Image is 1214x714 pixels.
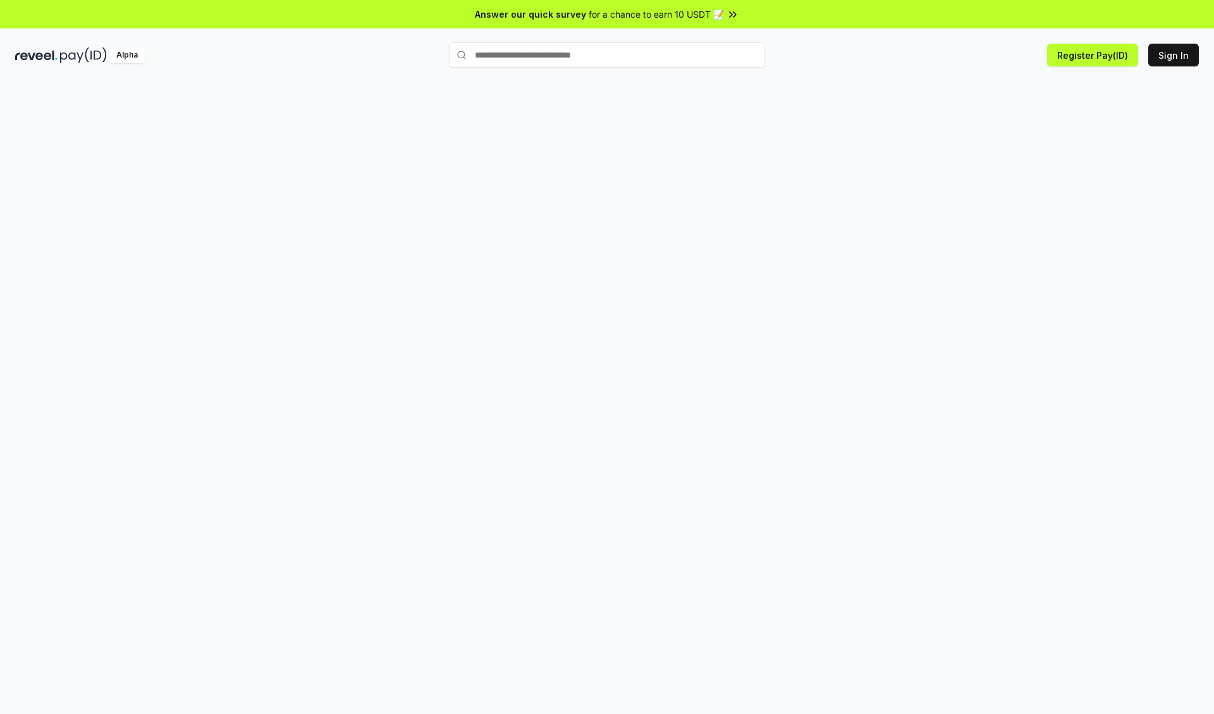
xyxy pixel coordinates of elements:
button: Sign In [1148,44,1199,66]
button: Register Pay(ID) [1047,44,1138,66]
img: reveel_dark [15,47,58,63]
div: Alpha [109,47,145,63]
span: Answer our quick survey [475,8,586,21]
span: for a chance to earn 10 USDT 📝 [589,8,724,21]
img: pay_id [60,47,107,63]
